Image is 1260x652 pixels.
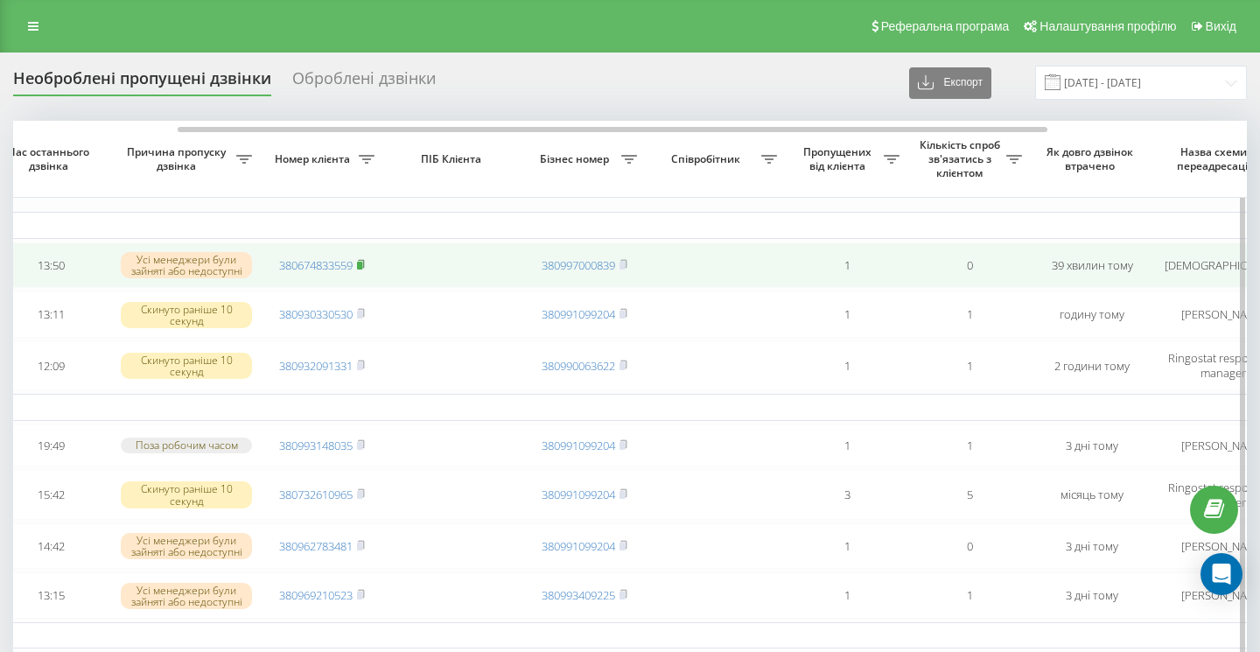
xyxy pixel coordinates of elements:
[279,438,353,453] a: 380993148035
[908,242,1031,289] td: 0
[881,19,1010,33] span: Реферальна програма
[1031,424,1153,467] td: 3 дні тому
[121,353,252,379] div: Скинуто раніше 10 секунд
[542,358,615,374] a: 380990063622
[121,252,252,278] div: Усі менеджери були зайняті або недоступні
[786,424,908,467] td: 1
[909,67,991,99] button: Експорт
[269,152,359,166] span: Номер клієнта
[908,424,1031,467] td: 1
[908,572,1031,619] td: 1
[1045,145,1139,172] span: Як довго дзвінок втрачено
[13,69,271,96] div: Необроблені пропущені дзвінки
[1031,523,1153,570] td: 3 дні тому
[542,257,615,273] a: 380997000839
[786,242,908,289] td: 1
[908,470,1031,519] td: 5
[1031,341,1153,390] td: 2 години тому
[908,341,1031,390] td: 1
[121,583,252,609] div: Усі менеджери були зайняті або недоступні
[3,145,98,172] span: Час останнього дзвінка
[279,257,353,273] a: 380674833559
[279,358,353,374] a: 380932091331
[1031,242,1153,289] td: 39 хвилин тому
[786,523,908,570] td: 1
[794,145,884,172] span: Пропущених від клієнта
[1031,291,1153,338] td: годину тому
[654,152,761,166] span: Співробітник
[542,538,615,554] a: 380991099204
[121,302,252,328] div: Скинуто раніше 10 секунд
[279,587,353,603] a: 380969210523
[1200,553,1242,595] div: Open Intercom Messenger
[542,487,615,502] a: 380991099204
[917,138,1006,179] span: Кількість спроб зв'язатись з клієнтом
[1039,19,1176,33] span: Налаштування профілю
[121,481,252,508] div: Скинуто раніше 10 секунд
[1031,572,1153,619] td: 3 дні тому
[1031,470,1153,519] td: місяць тому
[279,306,353,322] a: 380930330530
[121,438,252,452] div: Поза робочим часом
[279,487,353,502] a: 380732610965
[398,152,508,166] span: ПІБ Клієнта
[121,145,236,172] span: Причина пропуску дзвінка
[542,438,615,453] a: 380991099204
[786,470,908,519] td: 3
[908,291,1031,338] td: 1
[279,538,353,554] a: 380962783481
[121,533,252,559] div: Усі менеджери були зайняті або недоступні
[908,523,1031,570] td: 0
[786,572,908,619] td: 1
[542,587,615,603] a: 380993409225
[542,306,615,322] a: 380991099204
[786,341,908,390] td: 1
[532,152,621,166] span: Бізнес номер
[786,291,908,338] td: 1
[1206,19,1236,33] span: Вихід
[292,69,436,96] div: Оброблені дзвінки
